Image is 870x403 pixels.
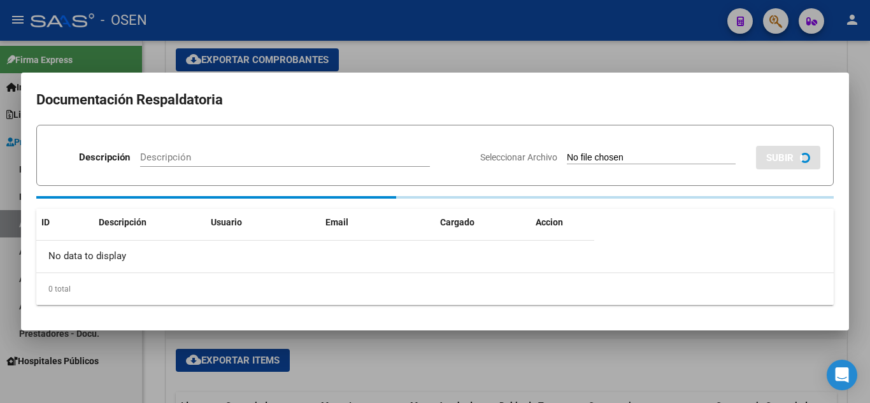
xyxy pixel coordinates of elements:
[536,217,563,227] span: Accion
[79,150,130,165] p: Descripción
[480,152,557,162] span: Seleccionar Archivo
[94,209,206,236] datatable-header-cell: Descripción
[36,241,594,272] div: No data to display
[827,360,857,390] div: Open Intercom Messenger
[211,217,242,227] span: Usuario
[531,209,594,236] datatable-header-cell: Accion
[41,217,50,227] span: ID
[325,217,348,227] span: Email
[766,152,794,164] span: SUBIR
[440,217,474,227] span: Cargado
[36,88,834,112] h2: Documentación Respaldatoria
[36,273,834,305] div: 0 total
[36,209,94,236] datatable-header-cell: ID
[206,209,320,236] datatable-header-cell: Usuario
[320,209,435,236] datatable-header-cell: Email
[756,146,820,169] button: SUBIR
[99,217,146,227] span: Descripción
[435,209,531,236] datatable-header-cell: Cargado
